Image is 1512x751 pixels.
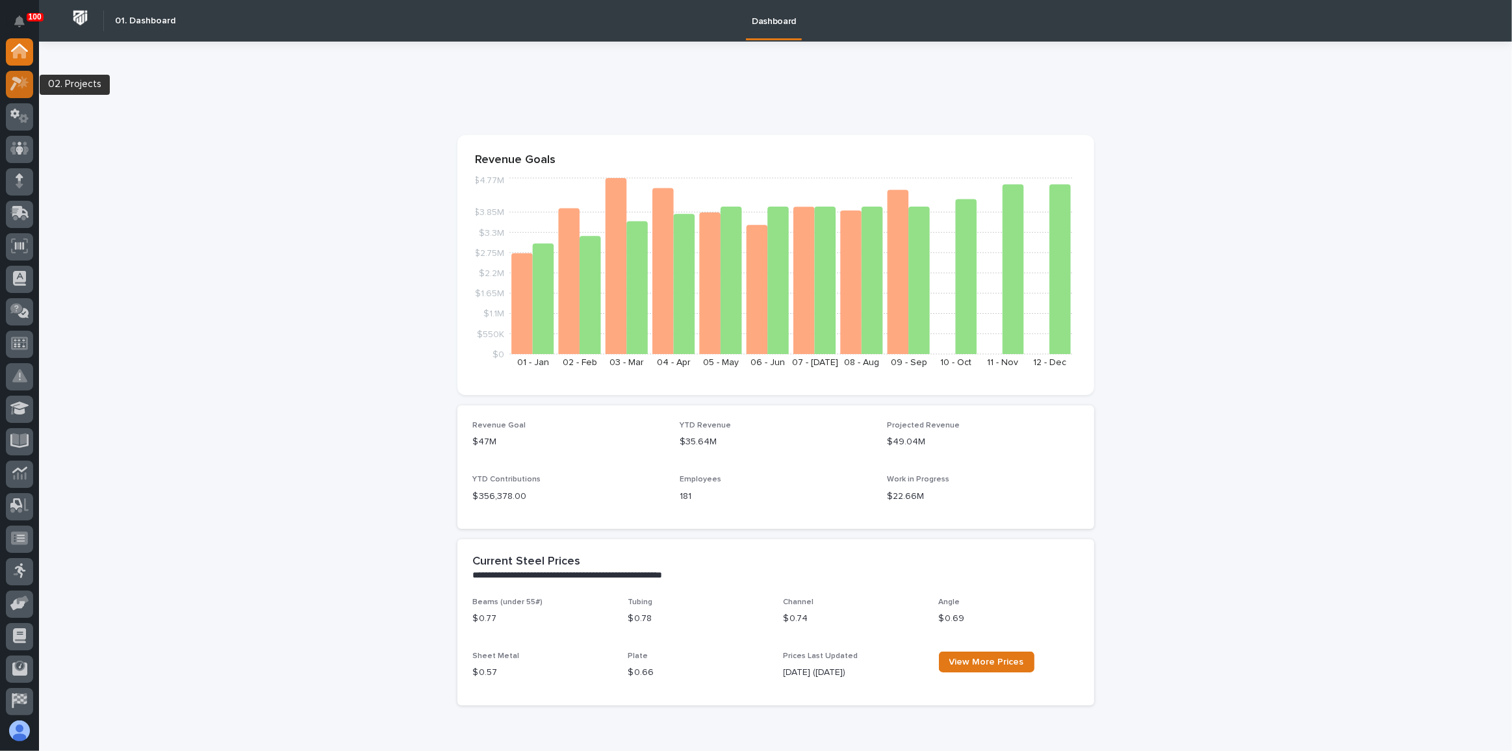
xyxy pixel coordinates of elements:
span: Revenue Goal [473,422,526,429]
span: YTD Contributions [473,476,541,483]
span: View More Prices [949,657,1024,667]
tspan: $1.65M [475,290,504,299]
span: Plate [628,652,648,660]
span: Sheet Metal [473,652,520,660]
text: 08 - Aug [844,358,879,367]
p: Revenue Goals [476,153,1076,168]
span: Tubing [628,598,653,606]
tspan: $4.77M [474,177,504,186]
button: users-avatar [6,717,33,745]
text: 10 - Oct [940,358,971,367]
span: Beams (under 55#) [473,598,543,606]
tspan: $550K [477,330,504,339]
tspan: $3.3M [479,229,504,238]
p: $ 0.78 [628,612,768,626]
p: $ 356,378.00 [473,490,665,503]
span: Employees [680,476,721,483]
p: $ 0.77 [473,612,613,626]
text: 07 - [DATE] [791,358,838,367]
img: Workspace Logo [68,6,92,30]
text: 11 - Nov [987,358,1018,367]
text: 05 - May [703,358,739,367]
button: Notifications [6,8,33,35]
p: 181 [680,490,871,503]
text: 03 - Mar [609,358,644,367]
p: $22.66M [887,490,1079,503]
span: Work in Progress [887,476,949,483]
span: Projected Revenue [887,422,960,429]
text: 02 - Feb [563,358,597,367]
p: $ 0.66 [628,666,768,680]
span: Angle [939,598,960,606]
tspan: $0 [493,350,504,359]
p: $35.64M [680,435,871,449]
tspan: $2.2M [479,269,504,278]
text: 12 - Dec [1033,358,1066,367]
p: $ 0.69 [939,612,1079,626]
tspan: $1.1M [483,310,504,319]
tspan: $2.75M [474,249,504,258]
tspan: $3.85M [474,209,504,218]
span: Prices Last Updated [784,652,858,660]
a: View More Prices [939,652,1034,672]
p: [DATE] ([DATE]) [784,666,923,680]
text: 09 - Sep [890,358,927,367]
text: 01 - Jan [517,358,548,367]
p: $47M [473,435,665,449]
span: Channel [784,598,814,606]
p: $ 0.57 [473,666,613,680]
p: $ 0.74 [784,612,923,626]
div: Notifications100 [16,16,33,36]
text: 06 - Jun [750,358,785,367]
p: $49.04M [887,435,1079,449]
span: YTD Revenue [680,422,731,429]
h2: Current Steel Prices [473,555,581,569]
p: 100 [29,12,42,21]
h2: 01. Dashboard [115,16,175,27]
text: 04 - Apr [657,358,691,367]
